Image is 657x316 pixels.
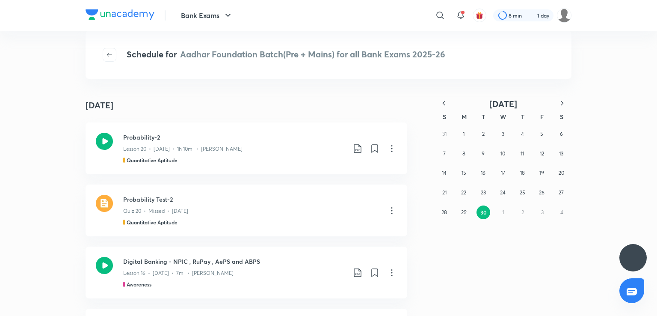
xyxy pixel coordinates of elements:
p: Quiz 20 • Missed • [DATE] [123,207,188,215]
h3: Probability-2 [123,133,346,142]
button: September 8, 2025 [457,147,471,161]
button: Bank Exams [176,7,238,24]
span: Aadhar Foundation Batch(Pre + Mains) for all Bank Exams 2025-26 [180,48,445,60]
h5: Quantitative Aptitude [127,156,178,164]
abbr: September 23, 2025 [481,189,486,196]
abbr: September 30, 2025 [480,209,487,216]
abbr: September 2, 2025 [482,131,485,137]
button: avatar [473,9,486,22]
img: P Bara [557,8,571,23]
a: Company Logo [86,9,154,22]
button: September 14, 2025 [438,166,451,180]
button: September 13, 2025 [554,147,568,161]
h4: [DATE] [86,99,113,112]
abbr: Thursday [521,113,524,121]
abbr: September 8, 2025 [462,150,465,157]
abbr: September 14, 2025 [442,170,447,176]
abbr: Friday [540,113,544,121]
button: September 17, 2025 [496,166,510,180]
a: Probability-2Lesson 20 • [DATE] • 1h 10m • [PERSON_NAME]Quantitative Aptitude [86,122,407,174]
a: Digital Banking - NPIC , RuPay , AePS and ABPSLesson 16 • [DATE] • 7m • [PERSON_NAME]Awareness [86,247,407,298]
abbr: Saturday [560,113,563,121]
button: September 29, 2025 [457,206,471,219]
span: [DATE] [489,98,517,110]
abbr: September 17, 2025 [501,170,505,176]
button: September 3, 2025 [496,127,510,141]
button: September 16, 2025 [476,166,490,180]
button: September 20, 2025 [554,166,568,180]
abbr: Sunday [443,113,446,121]
button: September 1, 2025 [457,127,471,141]
abbr: September 29, 2025 [461,209,467,215]
h4: Schedule for [127,48,445,62]
abbr: September 1, 2025 [463,131,465,137]
abbr: September 16, 2025 [481,170,485,176]
button: September 22, 2025 [457,186,471,200]
button: September 2, 2025 [476,127,490,141]
button: September 15, 2025 [457,166,471,180]
h3: Digital Banking - NPIC , RuPay , AePS and ABPS [123,257,346,266]
button: September 25, 2025 [515,186,529,200]
h5: Awareness [127,280,151,288]
abbr: Monday [462,113,467,121]
button: September 21, 2025 [438,186,451,200]
button: September 26, 2025 [535,186,549,200]
abbr: Wednesday [500,113,506,121]
abbr: September 22, 2025 [461,189,466,196]
h5: Quantitative Aptitude [127,218,178,226]
button: September 24, 2025 [496,186,510,200]
button: September 28, 2025 [438,206,451,219]
button: September 4, 2025 [515,127,529,141]
abbr: September 25, 2025 [520,189,525,196]
abbr: September 15, 2025 [462,170,466,176]
p: Lesson 16 • [DATE] • 7m • [PERSON_NAME] [123,269,234,277]
abbr: September 13, 2025 [559,150,563,157]
p: Lesson 20 • [DATE] • 1h 10m • [PERSON_NAME] [123,145,243,153]
button: September 10, 2025 [496,147,510,161]
img: Company Logo [86,9,154,20]
abbr: September 26, 2025 [539,189,545,196]
h3: Probability Test-2 [123,195,380,204]
abbr: September 3, 2025 [502,131,504,137]
button: September 19, 2025 [535,166,549,180]
abbr: September 21, 2025 [442,189,447,196]
button: [DATE] [453,98,553,109]
abbr: September 9, 2025 [482,150,485,157]
button: September 23, 2025 [476,186,490,200]
abbr: September 11, 2025 [521,150,524,157]
img: ttu [628,253,638,263]
button: September 11, 2025 [515,147,529,161]
abbr: September 20, 2025 [559,170,564,176]
button: September 6, 2025 [554,127,568,141]
button: September 12, 2025 [535,147,549,161]
abbr: September 5, 2025 [540,131,543,137]
abbr: September 6, 2025 [560,131,563,137]
button: September 5, 2025 [535,127,549,141]
button: September 9, 2025 [476,147,490,161]
abbr: September 19, 2025 [539,170,544,176]
a: quizProbability Test-2Quiz 20 • Missed • [DATE]Quantitative Aptitude [86,185,407,236]
abbr: September 10, 2025 [500,150,505,157]
img: quiz [96,195,113,212]
img: avatar [476,12,483,19]
button: September 30, 2025 [476,206,490,219]
abbr: Tuesday [482,113,485,121]
abbr: September 7, 2025 [443,150,446,157]
abbr: September 24, 2025 [500,189,506,196]
abbr: September 27, 2025 [559,189,564,196]
abbr: September 12, 2025 [540,150,544,157]
abbr: September 4, 2025 [521,131,524,137]
button: September 27, 2025 [554,186,568,200]
button: September 7, 2025 [438,147,451,161]
button: September 18, 2025 [515,166,529,180]
abbr: September 18, 2025 [520,170,525,176]
abbr: September 28, 2025 [441,209,447,215]
img: streak [527,11,536,20]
